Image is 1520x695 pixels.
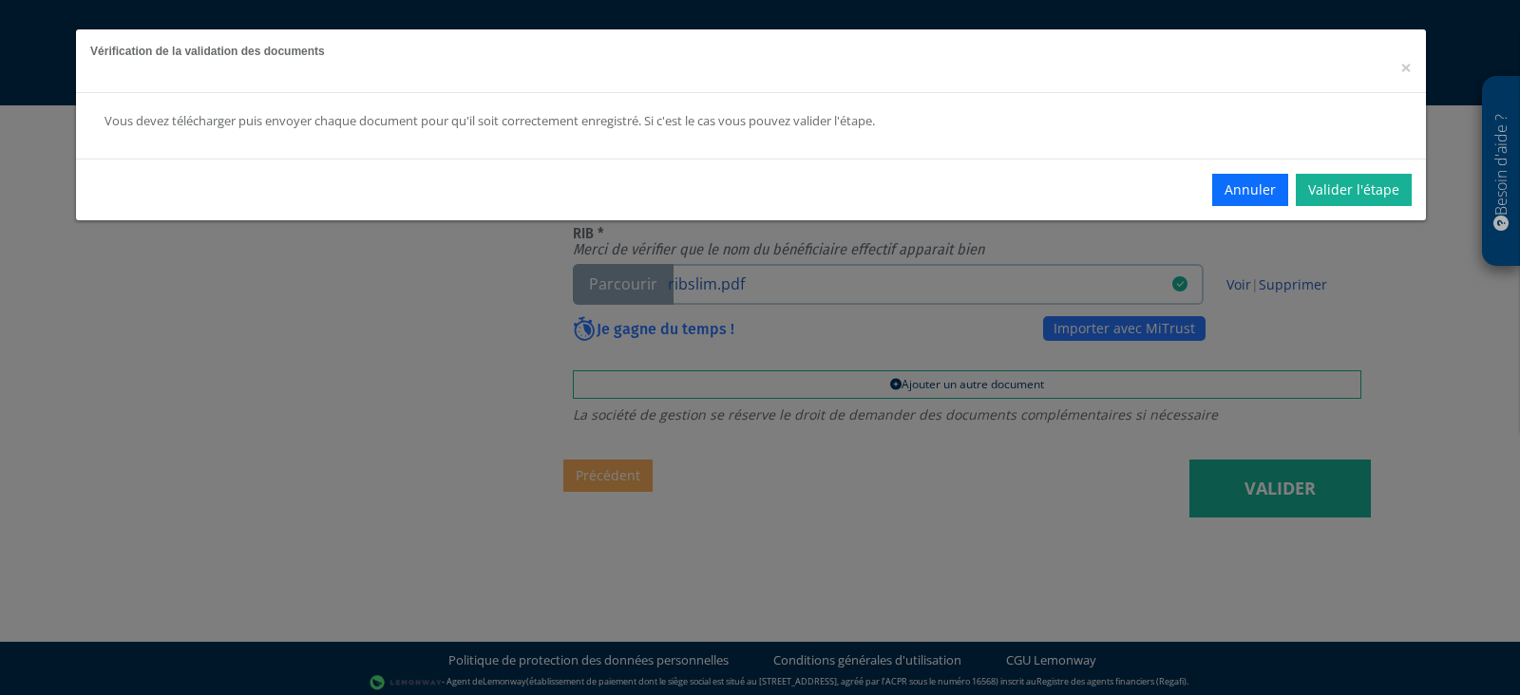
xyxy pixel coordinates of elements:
[1491,86,1512,257] p: Besoin d'aide ?
[1212,174,1288,206] button: Annuler
[1400,58,1412,78] button: Close
[104,112,1139,130] div: Vous devez télécharger puis envoyer chaque document pour qu'il soit correctement enregistré. Si c...
[1400,54,1412,81] span: ×
[1296,174,1412,206] a: Valider l'étape
[90,44,1412,60] h5: Vérification de la validation des documents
